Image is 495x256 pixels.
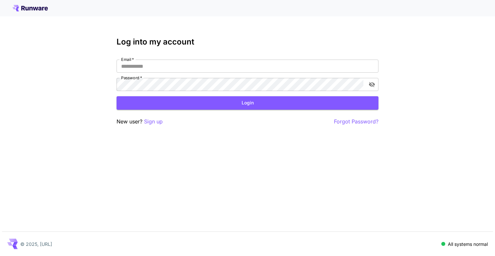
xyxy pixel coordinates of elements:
label: Email [121,57,134,62]
button: Sign up [144,118,163,126]
p: All systems normal [448,241,488,247]
button: toggle password visibility [366,79,378,90]
p: © 2025, [URL] [20,241,52,247]
h3: Log into my account [117,37,378,46]
button: Forgot Password? [334,118,378,126]
label: Password [121,75,142,81]
button: Login [117,96,378,110]
p: New user? [117,118,163,126]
